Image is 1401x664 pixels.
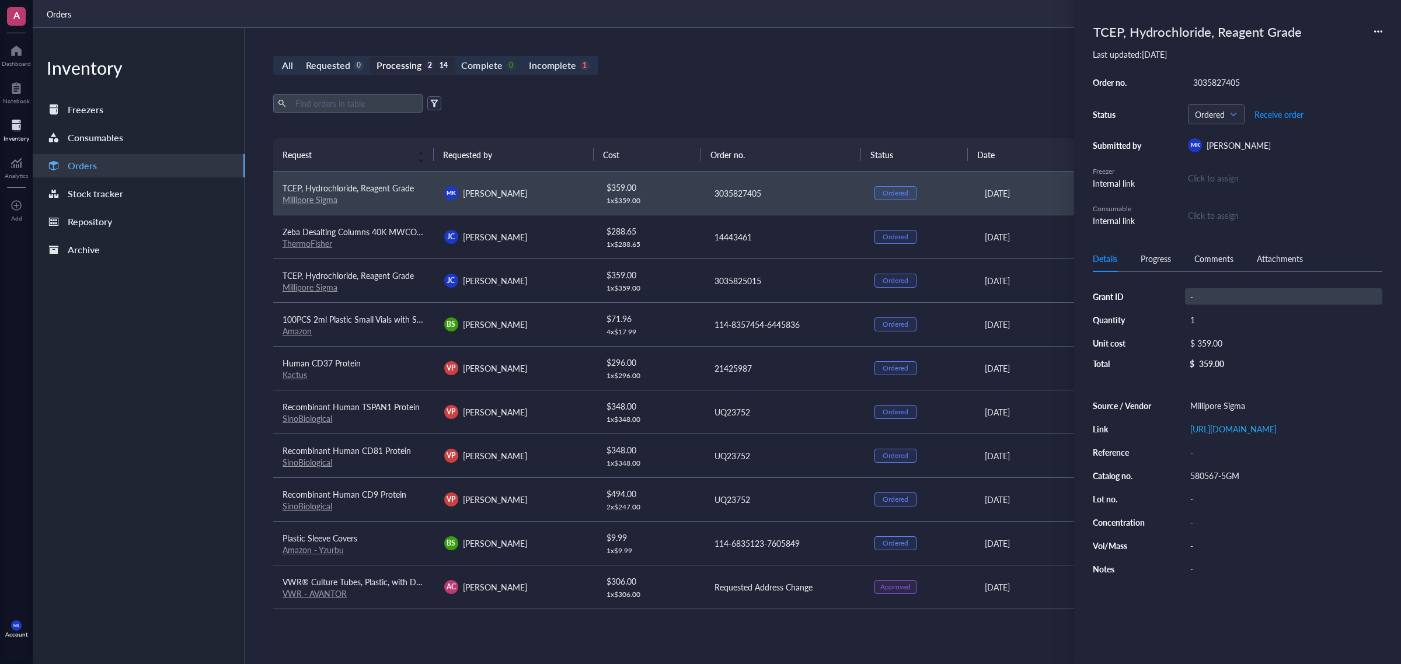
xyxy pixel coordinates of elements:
div: - [1185,561,1382,577]
div: $ 296.00 [607,356,694,369]
div: Comments [1194,252,1233,265]
div: Lot no. [1093,494,1152,504]
div: Vol/Mass [1093,540,1152,551]
div: Progress [1141,252,1171,265]
div: Source / Vendor [1093,400,1152,411]
div: Inventory [4,135,29,142]
div: 580567-5GM [1185,467,1382,484]
div: $ 9.99 [607,531,694,544]
span: JC [447,275,455,286]
span: Zeba Desalting Columns 40K MWCO 10 mL [283,226,442,237]
a: Freezers [33,98,245,121]
div: Millipore Sigma [1185,397,1382,414]
div: - [1185,537,1382,554]
td: 3035825015 [704,258,866,302]
div: 0 [354,61,364,71]
span: MK [1190,141,1199,149]
div: Complete [461,57,502,74]
div: Freezer [1093,166,1145,177]
div: UQ23752 [715,449,856,462]
td: UQ23752 [704,477,866,521]
div: $ 71.96 [607,312,694,325]
div: [DATE] [985,449,1179,462]
div: Repository [68,214,112,230]
div: Ordered [883,451,908,460]
td: 114-6835123-7605849 [704,521,866,565]
span: Recombinant Human CD81 Protein [283,445,411,456]
span: [PERSON_NAME] [463,231,527,243]
a: SinoBiological [283,500,332,512]
a: Analytics [5,153,28,179]
div: 1 x $ 306.00 [607,590,694,599]
span: Request [283,148,410,161]
div: 3035827405 [715,187,856,200]
input: Find orders in table [291,95,418,112]
div: Inventory [33,56,245,79]
div: 21425987 [715,362,856,375]
div: Attachments [1257,252,1303,265]
div: Notes [1093,564,1152,574]
span: AC [447,582,456,592]
div: $ 359.00 [607,268,694,281]
div: 3035825015 [715,274,856,287]
span: [PERSON_NAME] [463,275,527,286]
div: 114-8357454-6445836 [715,318,856,331]
div: 1 x $ 359.00 [607,284,694,293]
a: Kactus [283,369,307,380]
div: Quantity [1093,314,1152,325]
span: [PERSON_NAME] [463,450,527,462]
div: - [1185,491,1382,507]
button: Receive order [1254,105,1304,124]
a: Orders [47,8,74,20]
div: Details [1093,252,1117,265]
div: UQ23752 [715,406,856,418]
div: Stock tracker [68,186,123,202]
div: - [1185,444,1382,460]
span: BS [447,319,455,330]
div: Status [1093,109,1145,120]
div: TCEP, Hydrochloride, Reagent Grade [1088,19,1307,44]
td: 114-8357454-6445836 [704,302,866,346]
div: Ordered [883,188,908,198]
div: 14443461 [715,230,856,243]
div: Ordered [883,539,908,548]
div: Submitted by [1093,140,1145,151]
div: Ordered [883,232,908,242]
div: [DATE] [985,362,1179,375]
a: SinoBiological [283,413,332,424]
a: Millipore Sigma [283,194,337,205]
td: UQ23752 [704,390,866,434]
a: [URL][DOMAIN_NAME] [1190,423,1277,435]
div: Consumables [68,130,123,146]
span: [PERSON_NAME] [463,187,527,199]
div: Internal link [1093,214,1145,227]
a: ThermoFisher [283,237,332,249]
span: TCEP, Hydrochloride, Reagent Grade [283,182,414,194]
span: Recombinant Human TSPAN1 Protein [283,401,420,413]
div: 1 x $ 359.00 [607,196,694,205]
div: Requested Address Change [715,581,856,593]
span: 100PCS 2ml Plastic Small Vials with Screw Caps Sample Tubes Cryotubes,PP Material, Free from DNas... [283,313,745,325]
span: VP [447,407,455,417]
div: Notebook [3,97,30,104]
div: 1 x $ 296.00 [607,371,694,380]
th: Order no. [701,138,862,171]
a: Amazon [283,325,312,337]
a: Consumables [33,126,245,149]
div: Reference [1093,447,1152,457]
span: VWR® Culture Tubes, Plastic, with Dual-Position Caps [283,576,479,588]
div: 1 x $ 9.99 [607,546,694,555]
a: SinoBiological [283,456,332,468]
div: Link [1093,424,1152,434]
div: Grant ID [1093,291,1152,302]
div: - [1185,514,1382,530]
div: 1 x $ 348.00 [607,415,694,424]
div: 0 [506,61,516,71]
span: BS [447,538,455,548]
span: [PERSON_NAME] [463,362,527,374]
td: 3035827405 [704,172,866,215]
div: Last updated: [DATE] [1093,49,1382,60]
span: Receive order [1254,110,1304,119]
td: UQ23752 [704,434,866,477]
span: Human CD37 Protein [283,357,361,369]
